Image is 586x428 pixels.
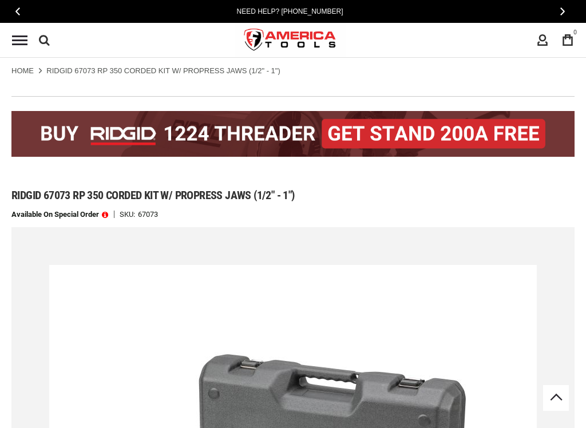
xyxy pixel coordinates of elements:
[138,211,158,218] div: 67073
[557,29,579,51] a: 0
[233,6,346,17] a: Need Help? [PHONE_NUMBER]
[46,66,280,75] strong: RIDGID 67073 RP 350 CORDED KIT W/ PROPRESS JAWS (1/2" - 1")
[15,7,20,15] span: Previous
[11,188,295,202] span: Ridgid 67073 rp 350 corded kit w/ propress jaws (1/2" - 1")
[573,29,577,35] span: 0
[11,111,575,157] img: BOGO: Buy the RIDGID® 1224 Threader (26092), get the 92467 200A Stand FREE!
[235,19,346,62] img: America Tools
[11,211,108,219] p: Available on Special Order
[235,19,346,62] a: store logo
[11,66,34,76] a: Home
[120,211,138,218] strong: SKU
[560,7,565,15] span: Next
[12,35,27,45] div: Menu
